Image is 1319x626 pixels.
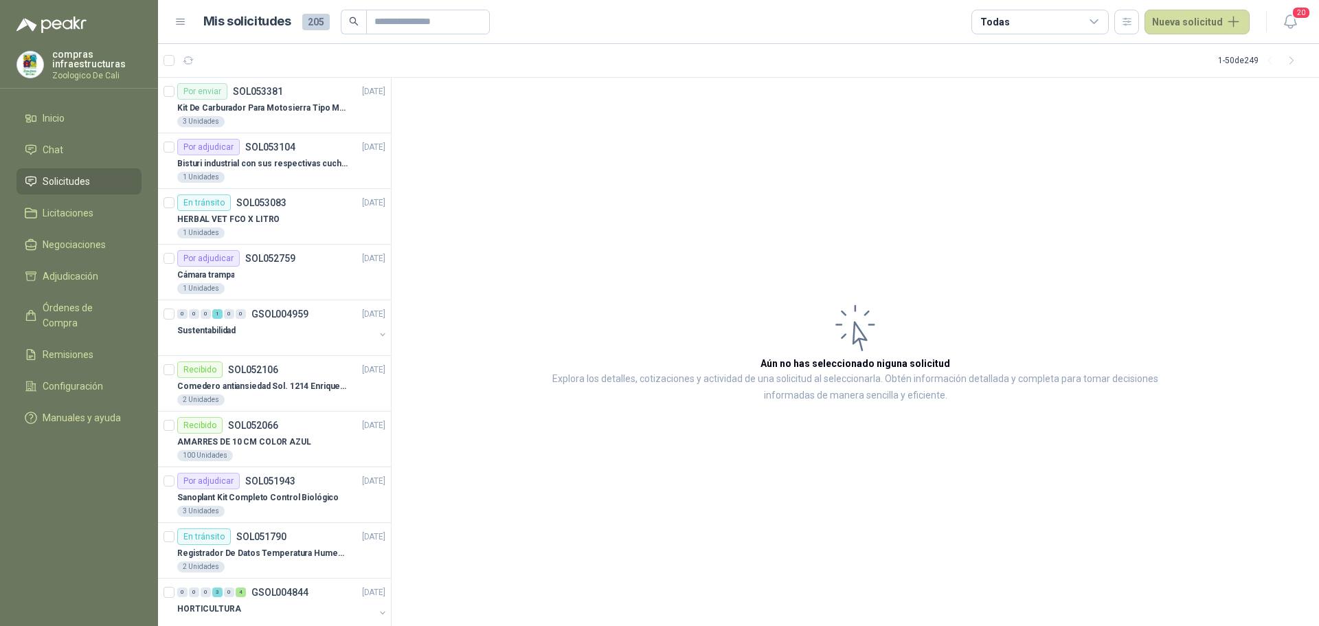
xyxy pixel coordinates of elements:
p: [DATE] [362,419,385,432]
div: 1 Unidades [177,227,225,238]
p: [DATE] [362,364,385,377]
div: 0 [177,309,188,319]
span: Adjudicación [43,269,98,284]
span: Configuración [43,379,103,394]
img: Logo peakr [16,16,87,33]
p: GSOL004844 [251,588,308,597]
div: 3 [212,588,223,597]
h1: Mis solicitudes [203,12,291,32]
div: Recibido [177,361,223,378]
p: Kit De Carburador Para Motosierra Tipo M250 - Zama [177,102,348,115]
a: En tránsitoSOL051790[DATE] Registrador De Datos Temperatura Humedad Usb 32.000 Registro2 Unidades [158,523,391,579]
span: Órdenes de Compra [43,300,128,331]
a: Por adjudicarSOL053104[DATE] Bisturi industrial con sus respectivas cuchillas segun muestra1 Unid... [158,133,391,189]
div: 0 [201,309,211,319]
p: SOL051790 [236,532,286,541]
div: 0 [224,588,234,597]
p: Explora los detalles, cotizaciones y actividad de una solicitud al seleccionarla. Obtén informaci... [529,371,1182,404]
span: Negociaciones [43,237,106,252]
a: Por enviarSOL053381[DATE] Kit De Carburador Para Motosierra Tipo M250 - Zama3 Unidades [158,78,391,133]
div: Por adjudicar [177,139,240,155]
a: Órdenes de Compra [16,295,142,336]
div: 2 Unidades [177,561,225,572]
p: [DATE] [362,252,385,265]
div: 0 [236,309,246,319]
img: Company Logo [17,52,43,78]
span: Manuales y ayuda [43,410,121,425]
p: Sustentabilidad [177,324,236,337]
p: Registrador De Datos Temperatura Humedad Usb 32.000 Registro [177,547,348,560]
a: Inicio [16,105,142,131]
p: SOL053381 [233,87,283,96]
p: [DATE] [362,141,385,154]
button: Nueva solicitud [1145,10,1250,34]
a: Chat [16,137,142,163]
a: Licitaciones [16,200,142,226]
div: 1 Unidades [177,283,225,294]
p: Bisturi industrial con sus respectivas cuchillas segun muestra [177,157,348,170]
a: Adjudicación [16,263,142,289]
a: Remisiones [16,342,142,368]
p: [DATE] [362,475,385,488]
p: SOL052106 [228,365,278,375]
div: 3 Unidades [177,116,225,127]
div: Por adjudicar [177,250,240,267]
div: 1 [212,309,223,319]
h3: Aún no has seleccionado niguna solicitud [760,356,950,371]
a: RecibidoSOL052106[DATE] Comedero antiansiedad Sol. 1214 Enriquecimiento2 Unidades [158,356,391,412]
span: search [349,16,359,26]
p: SOL053083 [236,198,286,208]
p: [DATE] [362,586,385,599]
span: Licitaciones [43,205,93,221]
p: [DATE] [362,308,385,321]
div: Recibido [177,417,223,434]
p: Sanoplant Kit Completo Control Biológico [177,491,339,504]
p: AMARRES DE 10 CM COLOR AZUL [177,436,311,449]
p: GSOL004959 [251,309,308,319]
div: 0 [189,309,199,319]
p: Cámara trampa [177,269,234,282]
p: [DATE] [362,85,385,98]
div: 0 [189,588,199,597]
div: 0 [177,588,188,597]
span: Remisiones [43,347,93,362]
p: SOL053104 [245,142,295,152]
button: 20 [1278,10,1303,34]
p: [DATE] [362,197,385,210]
a: Manuales y ayuda [16,405,142,431]
div: 4 [236,588,246,597]
a: Configuración [16,373,142,399]
div: 100 Unidades [177,450,233,461]
a: RecibidoSOL052066[DATE] AMARRES DE 10 CM COLOR AZUL100 Unidades [158,412,391,467]
p: SOL052759 [245,254,295,263]
a: En tránsitoSOL053083[DATE] HERBAL VET FCO X LITRO1 Unidades [158,189,391,245]
a: Por adjudicarSOL052759[DATE] Cámara trampa1 Unidades [158,245,391,300]
a: Negociaciones [16,232,142,258]
div: 1 Unidades [177,172,225,183]
p: Zoologico De Cali [52,71,142,80]
p: SOL052066 [228,421,278,430]
a: Por adjudicarSOL051943[DATE] Sanoplant Kit Completo Control Biológico3 Unidades [158,467,391,523]
span: Solicitudes [43,174,90,189]
div: 3 Unidades [177,506,225,517]
a: Solicitudes [16,168,142,194]
div: 2 Unidades [177,394,225,405]
span: 20 [1292,6,1311,19]
p: compras infraestructuras [52,49,142,69]
div: 1 - 50 de 249 [1218,49,1303,71]
p: SOL051943 [245,476,295,486]
p: Comedero antiansiedad Sol. 1214 Enriquecimiento [177,380,348,393]
span: Inicio [43,111,65,126]
p: HERBAL VET FCO X LITRO [177,213,280,226]
div: En tránsito [177,194,231,211]
div: 0 [201,588,211,597]
div: Por adjudicar [177,473,240,489]
p: HORTICULTURA [177,603,241,616]
span: Chat [43,142,63,157]
p: [DATE] [362,530,385,544]
div: Por enviar [177,83,227,100]
div: En tránsito [177,528,231,545]
a: 0 0 0 1 0 0 GSOL004959[DATE] Sustentabilidad [177,306,388,350]
span: 205 [302,14,330,30]
div: Todas [980,14,1009,30]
